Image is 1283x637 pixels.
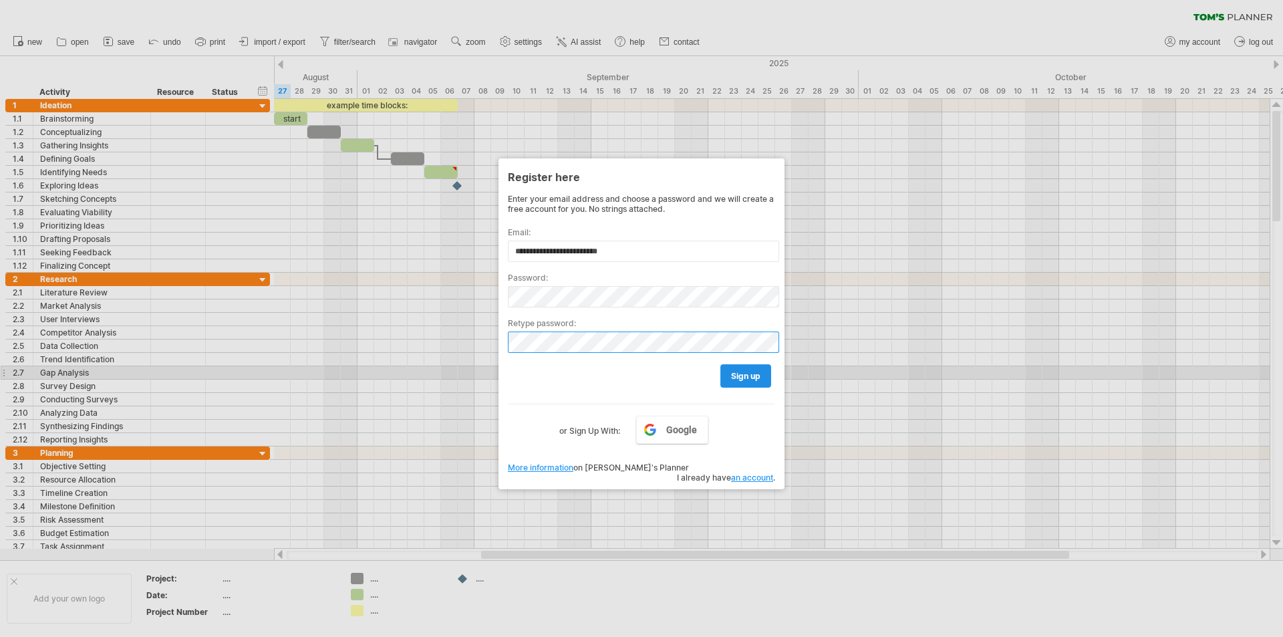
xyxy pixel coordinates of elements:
[731,371,760,381] span: sign up
[559,416,620,438] label: or Sign Up With:
[666,424,697,435] span: Google
[508,463,689,473] span: on [PERSON_NAME]'s Planner
[720,364,771,388] a: sign up
[508,227,775,237] label: Email:
[731,473,773,483] a: an account
[508,318,775,328] label: Retype password:
[508,273,775,283] label: Password:
[508,164,775,188] div: Register here
[677,473,775,483] span: I already have .
[508,463,573,473] a: More information
[508,194,775,214] div: Enter your email address and choose a password and we will create a free account for you. No stri...
[636,416,708,444] a: Google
